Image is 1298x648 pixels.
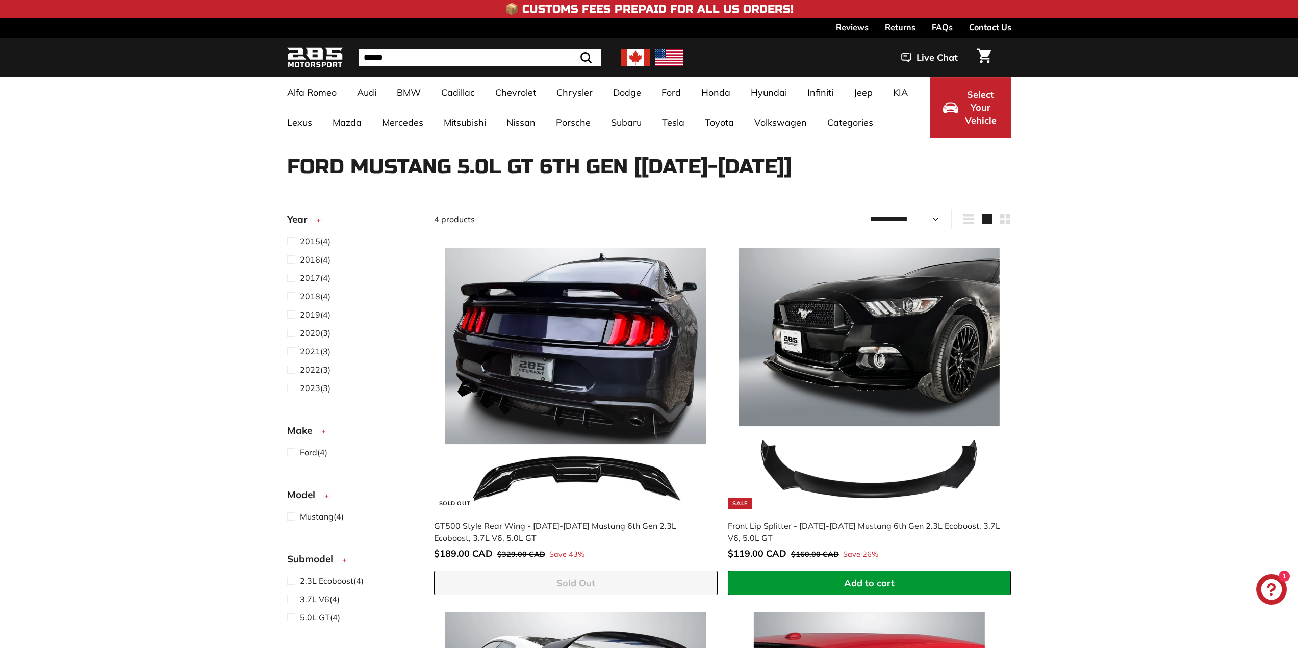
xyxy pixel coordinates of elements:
a: Ford [651,77,691,108]
span: Make [287,423,320,438]
span: (4) [300,593,340,605]
a: Honda [691,77,741,108]
h1: Ford Mustang 5.0L GT 6th Gen [[DATE]-[DATE]] [287,155,1011,178]
a: BMW [387,77,431,108]
span: Submodel [287,552,341,566]
a: Audi [347,77,387,108]
button: Year [287,209,418,235]
span: (3) [300,382,330,394]
span: (4) [300,235,330,247]
button: Model [287,484,418,510]
a: Mercedes [372,108,434,138]
span: (4) [300,290,330,302]
button: Sold Out [434,571,718,596]
a: Subaru [601,108,652,138]
a: Alfa Romeo [277,77,347,108]
span: $329.00 CAD [497,550,545,559]
span: 2021 [300,346,320,356]
button: Select Your Vehicle [930,77,1011,138]
a: Categories [817,108,883,138]
span: (4) [300,272,330,284]
span: Ford [300,447,317,457]
a: Toyota [695,108,744,138]
span: (3) [300,327,330,339]
a: Chrysler [546,77,603,108]
button: Make [287,420,418,446]
a: Infiniti [797,77,844,108]
a: Cadillac [431,77,485,108]
img: Logo_285_Motorsport_areodynamics_components [287,46,343,70]
a: Sale Front Lip Splitter - [DATE]-[DATE] Mustang 6th Gen 2.3L Ecoboost, 3.7L V6, 5.0L GT Save 26% [728,237,1011,571]
span: 5.0L GT [300,612,330,623]
span: Live Chat [917,51,958,64]
button: Add to cart [728,571,1011,596]
a: Jeep [844,77,883,108]
a: Cart [971,40,997,75]
div: 4 products [434,213,723,225]
a: Nissan [496,108,546,138]
span: 2.3L Ecoboost [300,576,353,586]
span: 2020 [300,328,320,338]
div: Sale [728,498,752,509]
a: Dodge [603,77,651,108]
inbox-online-store-chat: Shopify online store chat [1253,574,1290,607]
span: Sold Out [556,577,595,589]
span: (4) [300,253,330,266]
span: Mustang [300,511,334,522]
a: FAQs [932,18,953,36]
span: 2015 [300,236,320,246]
a: Chevrolet [485,77,546,108]
a: Tesla [652,108,695,138]
a: Mazda [322,108,372,138]
span: (4) [300,510,344,523]
span: $189.00 CAD [434,548,493,559]
span: Add to cart [844,577,895,589]
span: 2019 [300,309,320,320]
span: 2023 [300,383,320,393]
a: Reviews [836,18,869,36]
span: (3) [300,345,330,357]
div: Sold Out [435,498,474,509]
span: 2018 [300,291,320,301]
span: Select Your Vehicle [963,88,998,127]
a: Volkswagen [744,108,817,138]
a: Contact Us [969,18,1011,36]
span: $119.00 CAD [728,548,786,559]
div: GT500 Style Rear Wing - [DATE]-[DATE] Mustang 6th Gen 2.3L Ecoboost, 3.7L V6, 5.0L GT [434,520,707,544]
a: Mitsubishi [434,108,496,138]
button: Submodel [287,549,418,574]
a: Lexus [277,108,322,138]
a: Sold Out GT500 Style Rear Wing - [DATE]-[DATE] Mustang 6th Gen 2.3L Ecoboost, 3.7L V6, 5.0L GT Sa... [434,237,718,571]
a: Porsche [546,108,601,138]
span: (4) [300,446,327,458]
a: Returns [885,18,915,36]
span: Save 43% [549,549,584,560]
div: Front Lip Splitter - [DATE]-[DATE] Mustang 6th Gen 2.3L Ecoboost, 3.7L V6, 5.0L GT [728,520,1001,544]
span: Model [287,487,323,502]
span: $160.00 CAD [791,550,839,559]
span: (4) [300,611,340,624]
button: Live Chat [888,45,971,70]
span: 2016 [300,254,320,265]
h4: 📦 Customs Fees Prepaid for All US Orders! [505,3,794,15]
span: (4) [300,308,330,321]
span: 3.7L V6 [300,594,329,604]
span: Save 26% [843,549,878,560]
span: 2017 [300,273,320,283]
span: Year [287,212,315,227]
span: (4) [300,575,364,587]
a: KIA [883,77,918,108]
a: Hyundai [741,77,797,108]
span: (3) [300,364,330,376]
input: Search [359,49,601,66]
span: 2022 [300,365,320,375]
